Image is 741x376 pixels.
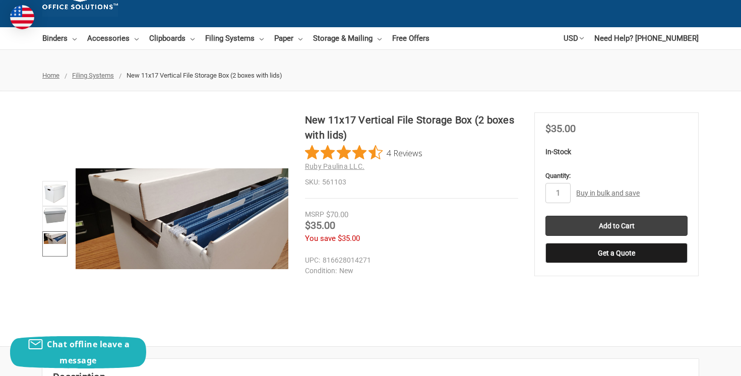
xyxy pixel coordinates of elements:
[44,233,66,244] img: New 11x17 Vertical File Storage Box (561103)
[305,219,335,231] span: $35.00
[338,234,360,243] span: $35.00
[305,234,336,243] span: You save
[326,210,348,219] span: $70.00
[305,266,514,276] dd: New
[72,72,114,79] a: Filing Systems
[305,177,320,187] dt: SKU:
[545,147,688,157] p: In-Stock
[305,255,320,266] dt: UPC:
[42,72,59,79] a: Home
[305,162,364,170] a: Ruby Paulina LLC.
[305,112,518,143] h1: New 11x17 Vertical File Storage Box (2 boxes with lids)
[545,122,576,135] span: $35.00
[313,27,382,49] a: Storage & Mailing
[205,27,264,49] a: Filing Systems
[305,177,518,187] dd: 561103
[305,266,337,276] dt: Condition:
[87,27,139,49] a: Accessories
[545,171,688,181] label: Quantity:
[305,255,514,266] dd: 816628014271
[44,208,66,223] img: New 11x17 Vertical File Storage Box (2 boxes with lids)
[387,145,422,160] span: 4 Reviews
[42,27,77,49] a: Binders
[10,336,146,368] button: Chat offline leave a message
[545,216,688,236] input: Add to Cart
[44,182,66,205] img: New 11x17 Vertical File Storage Box (2 boxes with lids)
[392,27,429,49] a: Free Offers
[545,243,688,263] button: Get a Quote
[594,27,699,49] a: Need Help? [PHONE_NUMBER]
[127,72,282,79] span: New 11x17 Vertical File Storage Box (2 boxes with lids)
[76,168,288,269] img: New 11x17 Vertical File Storage Box (2 boxes with lids)
[305,209,324,220] div: MSRP
[564,27,584,49] a: USD
[274,27,302,49] a: Paper
[47,339,130,366] span: Chat offline leave a message
[305,145,422,160] button: Rated 4.5 out of 5 stars from 4 reviews. Jump to reviews.
[149,27,195,49] a: Clipboards
[10,5,34,29] img: duty and tax information for United States
[576,189,640,197] a: Buy in bulk and save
